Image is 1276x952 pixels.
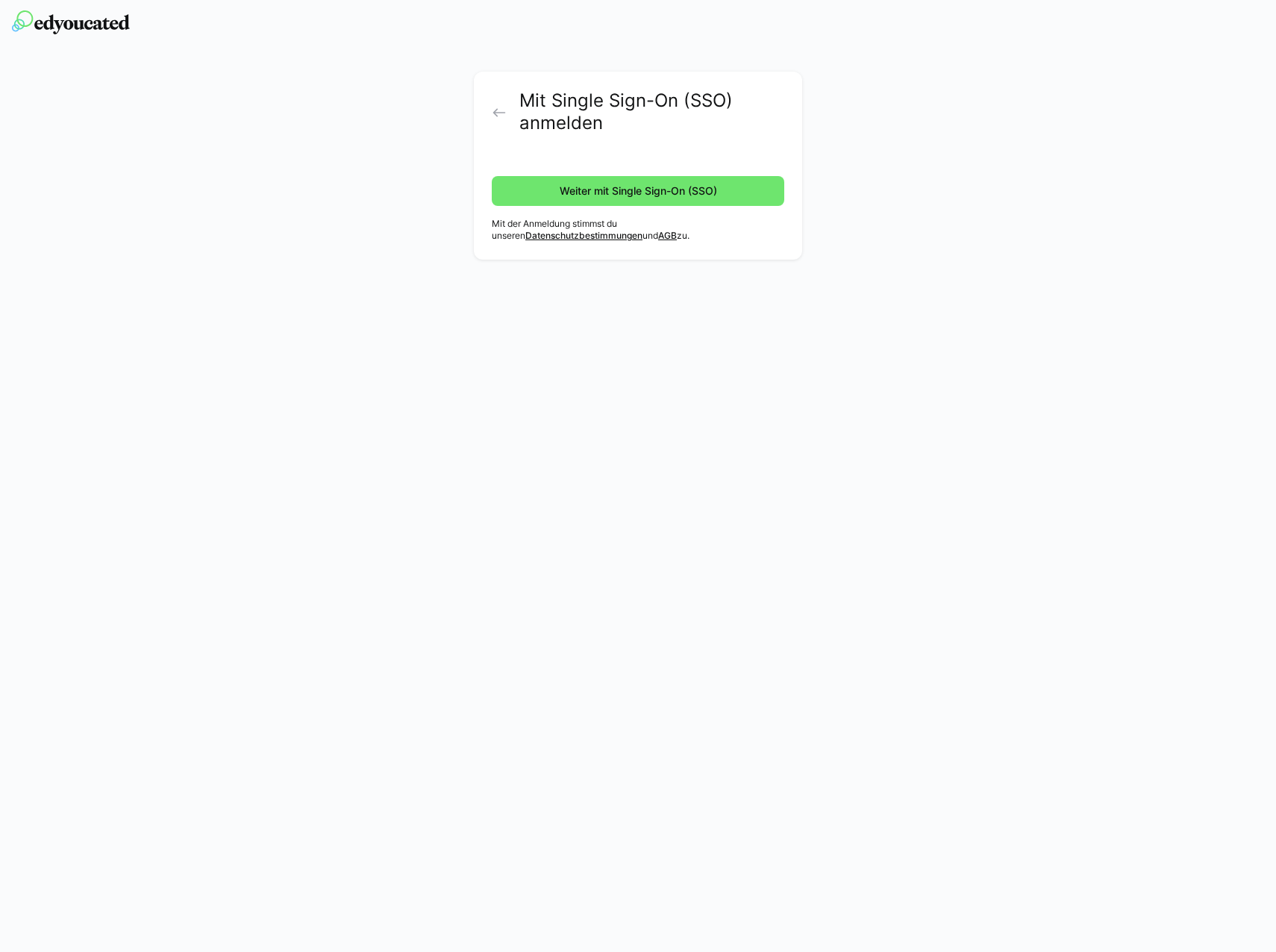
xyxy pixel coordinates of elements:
p: Mit der Anmeldung stimmst du unseren und zu. [492,218,784,242]
a: AGB [658,230,677,241]
img: edyoucated [12,10,130,34]
a: Datenschutzbestimmungen [525,230,642,241]
span: Weiter mit Single Sign-On (SSO) [557,184,719,198]
h2: Mit Single Sign-On (SSO) anmelden [519,90,784,134]
button: Weiter mit Single Sign-On (SSO) [492,176,784,206]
